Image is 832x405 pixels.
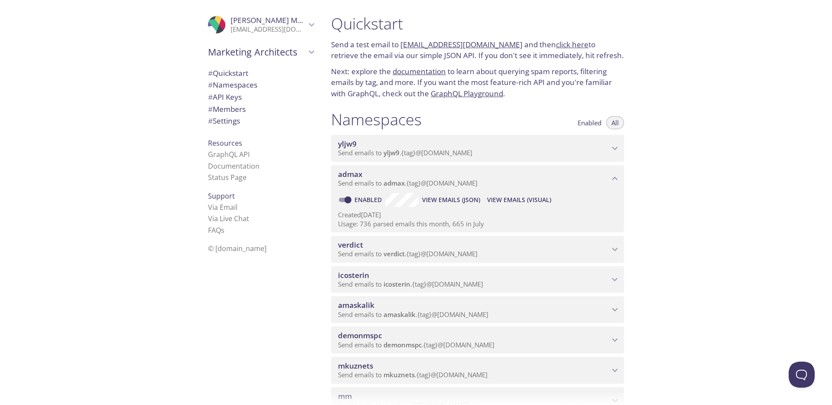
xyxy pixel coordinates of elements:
[208,80,257,90] span: Namespaces
[338,280,483,288] span: Send emails to . {tag} @[DOMAIN_NAME]
[338,169,362,179] span: admax
[208,225,224,235] a: FAQ
[331,135,624,162] div: yljw9 namespace
[353,196,385,204] a: Enabled
[331,296,624,323] div: amaskalik namespace
[208,214,249,223] a: Via Live Chat
[221,225,224,235] span: s
[331,266,624,293] div: icosterin namespace
[208,191,235,201] span: Support
[338,330,382,340] span: demonmspc
[231,15,321,25] span: [PERSON_NAME] Maskalik
[383,340,422,349] span: demonmspc
[331,66,624,99] p: Next: explore the to learn about querying spam reports, filtering emails by tag, and more. If you...
[338,310,488,319] span: Send emails to . {tag} @[DOMAIN_NAME]
[208,104,246,114] span: Members
[208,68,213,78] span: #
[606,116,624,129] button: All
[208,92,242,102] span: API Keys
[331,357,624,384] div: mkuznets namespace
[208,68,248,78] span: Quickstart
[422,195,480,205] span: View Emails (JSON)
[393,66,446,76] a: documentation
[338,139,357,149] span: yljw9
[201,41,321,63] div: Marketing Architects
[208,244,266,253] span: © [DOMAIN_NAME]
[338,270,369,280] span: icosterin
[201,115,321,127] div: Team Settings
[338,179,478,187] span: Send emails to . {tag} @[DOMAIN_NAME]
[556,39,588,49] a: click here
[208,80,213,90] span: #
[208,173,247,182] a: Status Page
[331,236,624,263] div: verdict namespace
[201,79,321,91] div: Namespaces
[383,179,405,187] span: admax
[487,195,551,205] span: View Emails (Visual)
[338,240,363,250] span: verdict
[331,327,624,353] div: demonmspc namespace
[338,210,617,219] p: Created [DATE]
[338,148,472,157] span: Send emails to . {tag} @[DOMAIN_NAME]
[572,116,607,129] button: Enabled
[338,340,494,349] span: Send emails to . {tag} @[DOMAIN_NAME]
[201,103,321,115] div: Members
[331,14,624,33] h1: Quickstart
[201,91,321,103] div: API Keys
[419,193,484,207] button: View Emails (JSON)
[338,370,487,379] span: Send emails to . {tag} @[DOMAIN_NAME]
[338,249,478,258] span: Send emails to . {tag} @[DOMAIN_NAME]
[431,88,503,98] a: GraphQL Playground
[331,165,624,192] div: admax namespace
[201,67,321,79] div: Quickstart
[208,138,242,148] span: Resources
[208,46,306,58] span: Marketing Architects
[208,116,240,126] span: Settings
[208,202,237,212] a: Via Email
[208,150,250,159] a: GraphQL API
[208,116,213,126] span: #
[383,249,405,258] span: verdict
[400,39,523,49] a: [EMAIL_ADDRESS][DOMAIN_NAME]
[338,361,373,371] span: mkuznets
[383,310,416,319] span: amaskalik
[208,104,213,114] span: #
[331,39,624,61] p: Send a test email to and then to retrieve the email via our simple JSON API. If you don't see it ...
[789,362,815,388] iframe: Help Scout Beacon - Open
[231,25,306,34] p: [EMAIL_ADDRESS][DOMAIN_NAME]
[331,110,422,129] h1: Namespaces
[338,219,617,229] p: Usage: 736 parsed emails this month, 665 in July
[208,92,213,102] span: #
[201,10,321,39] div: Anton Maskalik
[208,161,260,171] a: Documentation
[383,148,400,157] span: yljw9
[484,193,555,207] button: View Emails (Visual)
[383,280,410,288] span: icosterin
[383,370,415,379] span: mkuznets
[338,300,374,310] span: amaskalik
